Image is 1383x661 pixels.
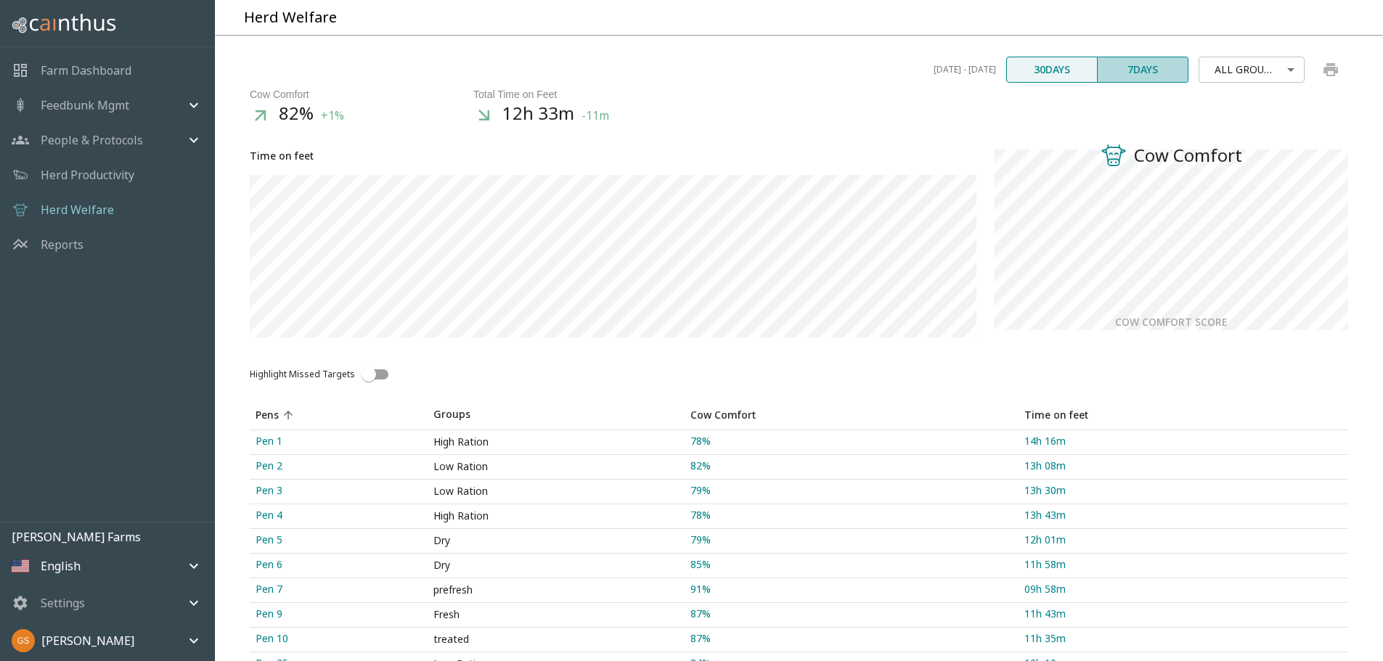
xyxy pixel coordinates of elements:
[250,603,428,627] a: Pen 9
[473,87,639,102] div: Total Time on Feet
[428,578,684,602] td: prefresh
[1115,314,1227,330] h6: Cow Comfort Score
[428,627,684,652] td: treated
[41,166,134,184] a: Herd Productivity
[685,554,1019,578] a: 85%
[1019,480,1348,504] a: 13h 30m
[250,480,428,504] a: Pen 3
[1134,144,1242,166] h4: Cow Comfort
[41,632,134,649] p: [PERSON_NAME]
[685,504,1019,528] a: 78%
[41,131,143,149] p: People & Protocols
[690,406,775,424] span: Cow Comfort
[41,201,114,218] a: Herd Welfare
[41,557,81,575] p: English
[685,603,1019,627] a: 87%
[428,602,684,627] td: Fresh
[250,554,428,578] a: Pen 6
[250,455,428,479] a: Pen 2
[1097,57,1188,83] button: 7days
[428,528,684,553] td: Dry
[473,102,639,126] h4: 12h 33m
[12,528,214,546] p: [PERSON_NAME] Farms
[250,504,428,528] a: Pen 4
[256,406,298,424] span: Pens
[428,454,684,479] td: Low Ration
[428,400,684,430] th: Groups
[250,628,428,652] a: Pen 10
[250,102,430,126] h4: 82%
[12,629,35,652] img: 1aa0c48fb701e1da05996ac86e083ad1
[41,62,131,79] a: Farm Dashboard
[934,62,996,77] span: [DATE] - [DATE]
[428,504,684,528] td: High Ration
[244,8,337,28] h5: Herd Welfare
[1019,603,1348,627] a: 11h 43m
[250,368,355,381] span: Highlight Missed Targets
[428,553,684,578] td: Dry
[41,236,83,253] a: Reports
[1019,554,1348,578] a: 11h 58m
[428,430,684,454] td: High Ration
[685,430,1019,454] a: 78%
[685,529,1019,553] a: 79%
[1019,578,1348,602] a: 09h 58m
[1006,57,1098,83] button: 30days
[1204,50,1299,89] div: All Groups
[41,97,129,114] p: Feedbunk Mgmt
[1006,57,1188,83] div: text alignment
[1019,430,1348,454] a: 14h 16m
[1313,52,1348,87] button: print chart
[1019,529,1348,553] a: 12h 01m
[1019,628,1348,652] a: 11h 35m
[250,578,428,602] a: Pen 7
[250,430,428,454] a: Pen 1
[250,87,430,102] div: Cow Comfort
[1019,455,1348,479] a: 13h 08m
[685,455,1019,479] a: 82%
[1019,504,1348,528] a: 13h 43m
[685,480,1019,504] a: 79%
[41,594,85,612] p: Settings
[685,628,1019,652] a: 87%
[1024,406,1107,424] span: Time on feet
[685,578,1019,602] a: 91%
[250,148,314,164] h6: Time on feet
[250,529,428,553] a: Pen 5
[428,479,684,504] td: Low Ration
